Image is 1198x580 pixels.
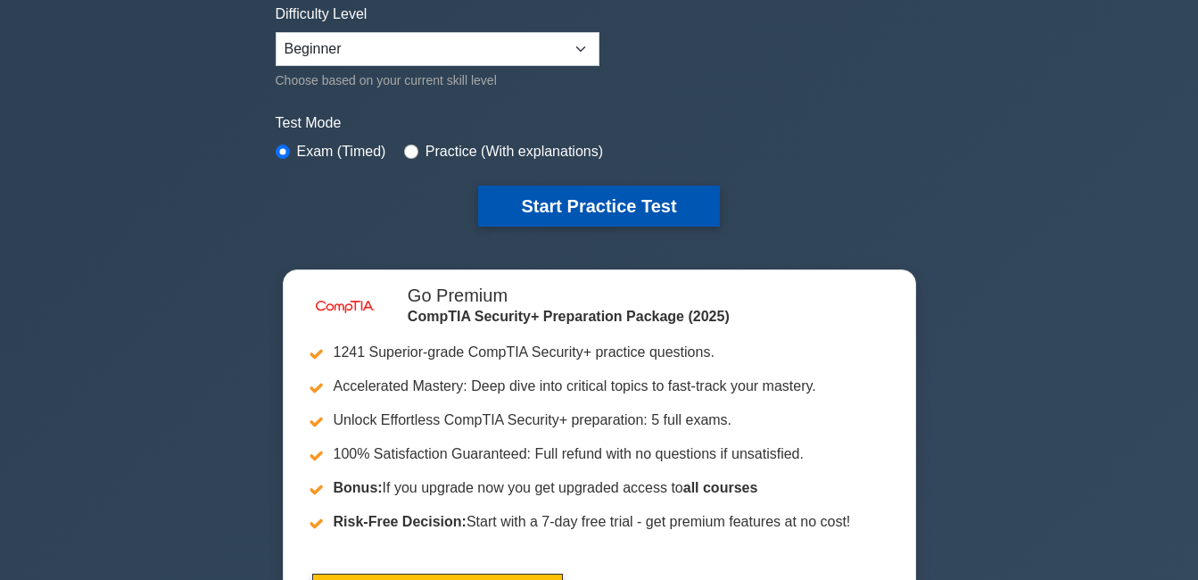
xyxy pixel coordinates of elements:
[276,70,599,91] div: Choose based on your current skill level
[276,4,368,25] label: Difficulty Level
[276,112,923,134] label: Test Mode
[425,141,603,162] label: Practice (With explanations)
[478,186,719,227] button: Start Practice Test
[297,141,386,162] label: Exam (Timed)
